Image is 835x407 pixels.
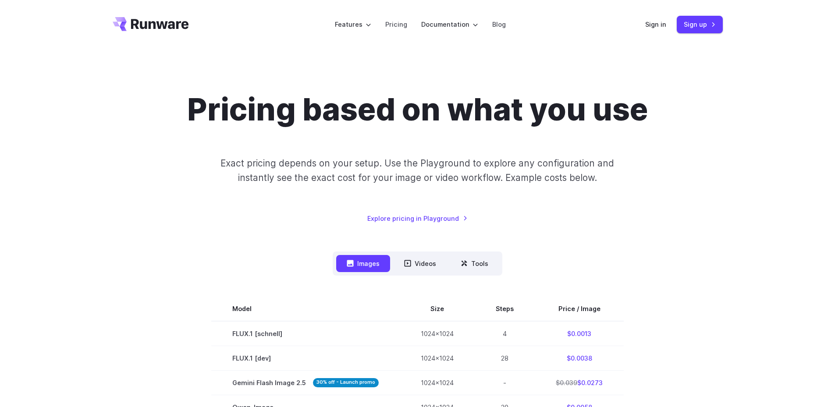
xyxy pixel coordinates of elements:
[113,17,189,31] a: Go to /
[556,379,577,386] s: $0.039
[211,297,400,321] th: Model
[475,346,535,370] td: 28
[211,346,400,370] td: FLUX.1 [dev]
[400,297,475,321] th: Size
[535,370,624,395] td: $0.0273
[204,156,631,185] p: Exact pricing depends on your setup. Use the Playground to explore any configuration and instantl...
[677,16,723,33] a: Sign up
[400,370,475,395] td: 1024x1024
[535,297,624,321] th: Price / Image
[394,255,447,272] button: Videos
[421,19,478,29] label: Documentation
[367,213,468,223] a: Explore pricing in Playground
[187,91,648,128] h1: Pricing based on what you use
[475,297,535,321] th: Steps
[535,346,624,370] td: $0.0038
[313,378,379,387] strong: 30% off - Launch promo
[645,19,666,29] a: Sign in
[385,19,407,29] a: Pricing
[492,19,506,29] a: Blog
[475,321,535,346] td: 4
[450,255,499,272] button: Tools
[335,19,371,29] label: Features
[400,346,475,370] td: 1024x1024
[211,321,400,346] td: FLUX.1 [schnell]
[535,321,624,346] td: $0.0013
[400,321,475,346] td: 1024x1024
[475,370,535,395] td: -
[232,378,379,388] span: Gemini Flash Image 2.5
[336,255,390,272] button: Images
